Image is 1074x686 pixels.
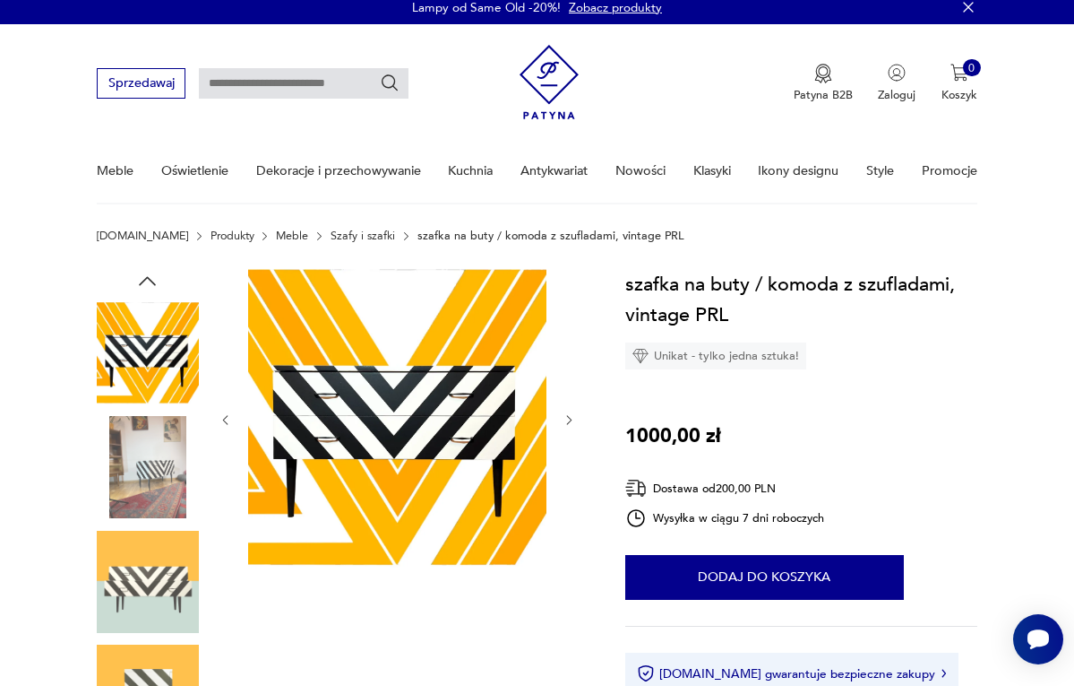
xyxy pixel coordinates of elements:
[632,348,649,364] img: Ikona diamentu
[97,140,133,202] a: Meble
[211,230,254,242] a: Produkty
[380,74,400,93] button: Szukaj
[637,664,946,682] button: [DOMAIN_NAME] gwarantuje bezpieczne zakupy
[693,140,731,202] a: Klasyki
[97,531,199,633] img: Zdjęcie produktu szafka na buty / komoda z szufladami, vintage PRL
[97,416,199,518] img: Zdjęcie produktu szafka na buty / komoda z szufladami, vintage PRL
[950,64,968,82] img: Ikona koszyka
[866,140,894,202] a: Style
[941,64,977,103] button: 0Koszyk
[922,140,977,202] a: Promocje
[256,140,421,202] a: Dekoracje i przechowywanie
[963,59,981,77] div: 0
[97,302,199,404] img: Zdjęcie produktu szafka na buty / komoda z szufladami, vintage PRL
[520,39,580,126] img: Patyna - sklep z meblami i dekoracjami vintage
[97,68,185,98] button: Sprzedawaj
[625,477,824,499] div: Dostawa od 200,00 PLN
[941,669,947,678] img: Ikona strzałki w prawo
[637,664,655,682] img: Ikona certyfikatu
[758,140,838,202] a: Ikony designu
[814,64,832,83] img: Ikona medalu
[794,64,853,103] a: Ikona medaluPatyna B2B
[941,87,977,103] p: Koszyk
[161,140,228,202] a: Oświetlenie
[615,140,666,202] a: Nowości
[417,230,684,242] p: szafka na buty / komoda z szufladami, vintage PRL
[448,140,493,202] a: Kuchnia
[97,230,188,242] a: [DOMAIN_NAME]
[794,87,853,103] p: Patyna B2B
[625,421,721,451] p: 1000,00 zł
[625,269,977,330] h1: szafka na buty / komoda z szufladami, vintage PRL
[625,508,824,529] div: Wysyłka w ciągu 7 dni roboczych
[1013,614,1063,664] iframe: Smartsupp widget button
[878,64,915,103] button: Zaloguj
[625,343,806,369] div: Unikat - tylko jedna sztuka!
[794,64,853,103] button: Patyna B2B
[625,555,904,600] button: Dodaj do koszyka
[97,79,185,90] a: Sprzedawaj
[331,230,395,242] a: Szafy i szafki
[625,477,647,499] img: Ikona dostawy
[276,230,308,242] a: Meble
[248,269,547,569] img: Zdjęcie produktu szafka na buty / komoda z szufladami, vintage PRL
[878,87,915,103] p: Zaloguj
[520,140,588,202] a: Antykwariat
[888,64,906,82] img: Ikonka użytkownika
